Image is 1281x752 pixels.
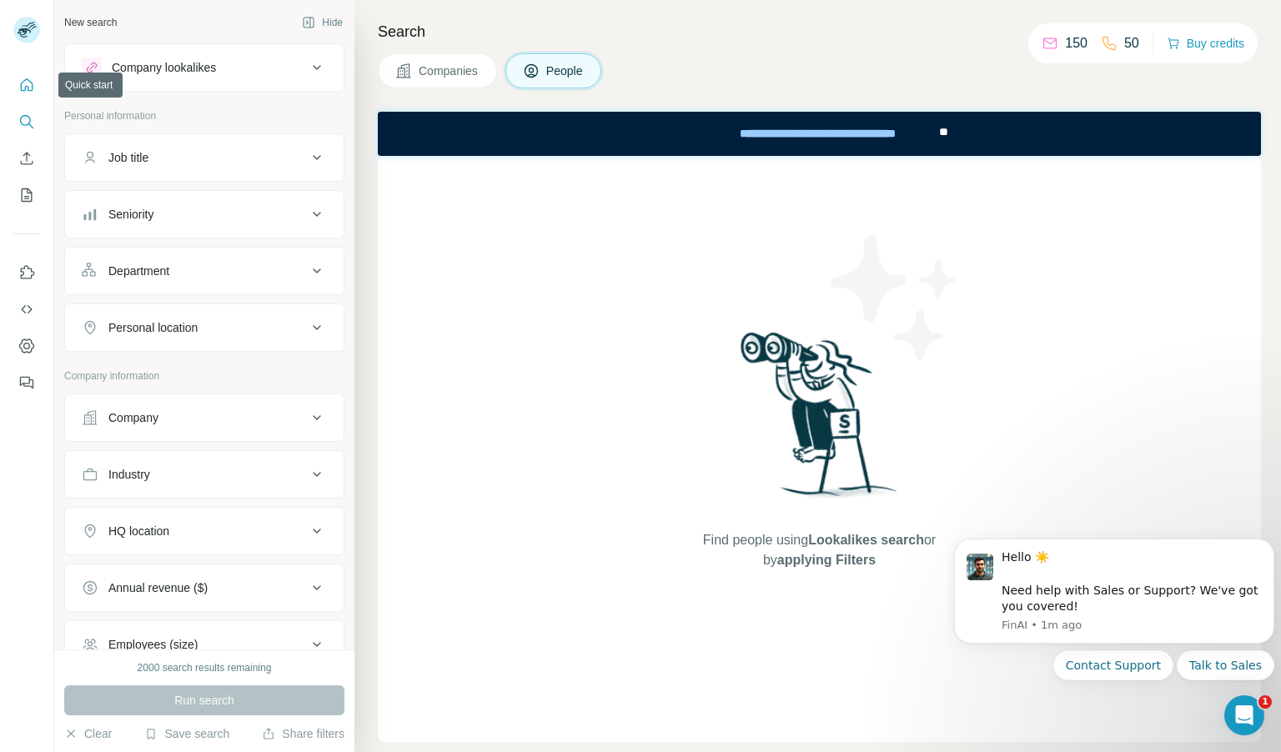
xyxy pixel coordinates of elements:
span: Find people using or by [686,530,952,570]
button: Use Surfe on LinkedIn [13,258,40,288]
span: applying Filters [777,553,876,567]
iframe: Banner [378,112,1261,156]
div: Department [108,263,169,279]
button: HQ location [65,511,344,551]
span: 1 [1258,695,1272,709]
button: Share filters [262,725,344,742]
img: Surfe Illustration - Stars [820,223,970,373]
div: HQ location [108,523,169,539]
div: Personal location [108,319,198,336]
button: Use Surfe API [13,294,40,324]
p: Company information [64,368,344,384]
button: Save search [144,725,229,742]
div: 2000 search results remaining [138,660,272,675]
iframe: Intercom notifications message [947,519,1281,744]
div: Company [108,409,158,426]
button: Clear [64,725,112,742]
iframe: Intercom live chat [1224,695,1264,735]
button: Dashboard [13,331,40,361]
span: Companies [419,63,480,79]
button: Feedback [13,368,40,398]
div: Employees (size) [108,636,198,653]
p: 50 [1124,33,1139,53]
button: Company lookalikes [65,48,344,88]
button: Department [65,251,344,291]
div: Industry [108,466,150,483]
button: Personal location [65,308,344,348]
img: Surfe Illustration - Woman searching with binoculars [733,328,907,514]
div: Job title [108,149,148,166]
button: Buy credits [1167,32,1244,55]
button: Enrich CSV [13,143,40,173]
p: 150 [1065,33,1088,53]
button: My lists [13,180,40,210]
div: Company lookalikes [112,59,216,76]
button: Seniority [65,194,344,234]
span: People [546,63,585,79]
span: Lookalikes search [808,533,924,547]
button: Annual revenue ($) [65,568,344,608]
div: Annual revenue ($) [108,579,208,596]
button: Industry [65,454,344,494]
button: Company [65,398,344,438]
button: Hide [290,10,354,35]
button: Quick start [13,70,40,100]
p: Personal information [64,108,344,123]
button: Employees (size) [65,624,344,664]
div: New search [64,15,117,30]
button: Search [13,107,40,137]
div: Seniority [108,206,153,223]
button: Job title [65,138,344,178]
h4: Search [378,20,1261,43]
